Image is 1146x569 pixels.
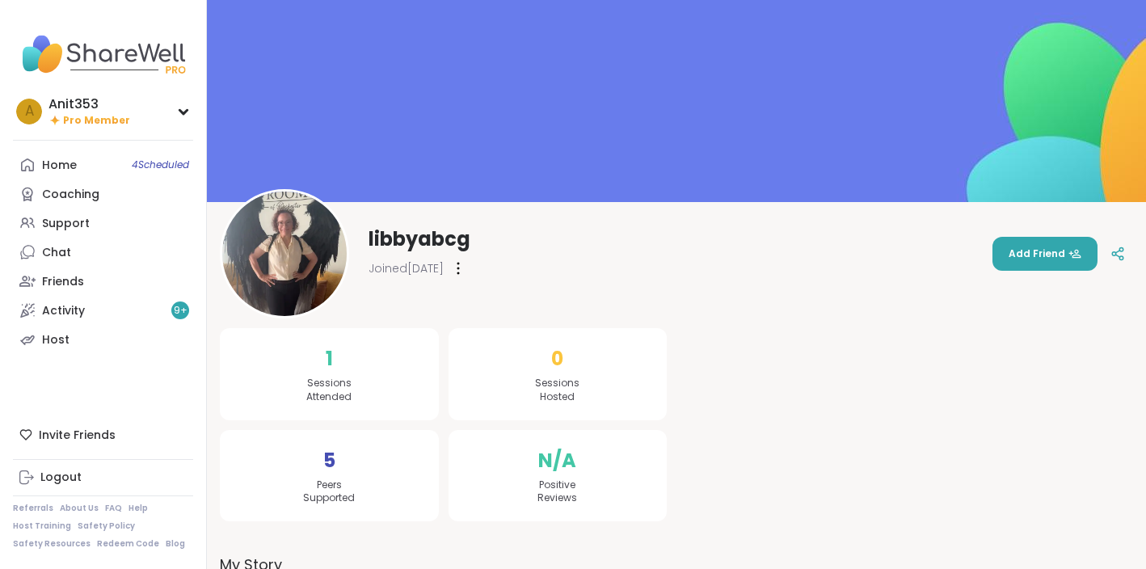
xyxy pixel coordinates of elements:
[13,420,193,449] div: Invite Friends
[13,463,193,492] a: Logout
[129,503,148,514] a: Help
[42,245,71,261] div: Chat
[537,478,577,506] span: Positive Reviews
[78,521,135,532] a: Safety Policy
[42,274,84,290] div: Friends
[174,304,187,318] span: 9 +
[369,260,444,276] span: Joined [DATE]
[13,150,193,179] a: Home4Scheduled
[132,158,189,171] span: 4 Scheduled
[369,226,470,252] span: libbyabcg
[42,216,90,232] div: Support
[992,237,1098,271] button: Add Friend
[13,26,193,82] img: ShareWell Nav Logo
[42,158,77,174] div: Home
[538,446,576,475] span: N/A
[97,538,159,550] a: Redeem Code
[13,325,193,354] a: Host
[13,521,71,532] a: Host Training
[306,377,352,404] span: Sessions Attended
[105,503,122,514] a: FAQ
[48,95,130,113] div: Anit353
[326,344,333,373] span: 1
[303,478,355,506] span: Peers Supported
[166,538,185,550] a: Blog
[25,101,34,122] span: A
[60,503,99,514] a: About Us
[13,296,193,325] a: Activity9+
[42,303,85,319] div: Activity
[323,446,335,475] span: 5
[42,332,70,348] div: Host
[13,179,193,209] a: Coaching
[551,344,563,373] span: 0
[40,470,82,486] div: Logout
[13,538,91,550] a: Safety Resources
[222,192,347,316] img: libbyabcg
[13,267,193,296] a: Friends
[13,503,53,514] a: Referrals
[63,114,130,128] span: Pro Member
[13,238,193,267] a: Chat
[42,187,99,203] div: Coaching
[1009,247,1081,261] span: Add Friend
[13,209,193,238] a: Support
[535,377,579,404] span: Sessions Hosted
